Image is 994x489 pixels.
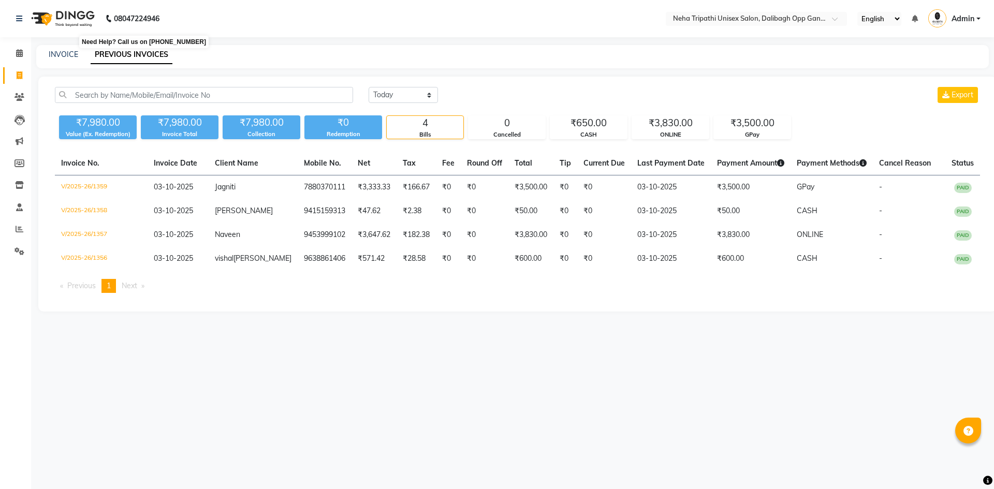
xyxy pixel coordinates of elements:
td: ₹0 [553,223,577,247]
span: Fee [442,158,455,168]
td: ₹0 [553,175,577,200]
span: PAID [954,206,972,217]
td: ₹0 [461,175,508,200]
td: ₹0 [553,247,577,271]
span: 03-10-2025 [154,254,193,263]
img: Admin [928,9,946,27]
td: ₹166.67 [397,175,436,200]
span: Payment Amount [717,158,784,168]
td: ₹600.00 [711,247,791,271]
td: ₹0 [577,223,631,247]
td: ₹50.00 [508,199,553,223]
td: ₹3,500.00 [711,175,791,200]
td: 03-10-2025 [631,175,711,200]
div: Redemption [304,130,382,139]
span: Export [952,90,973,99]
td: ₹182.38 [397,223,436,247]
b: 08047224946 [114,4,159,33]
td: ₹0 [553,199,577,223]
span: - [879,206,882,215]
span: Status [952,158,974,168]
td: ₹0 [436,199,461,223]
a: PREVIOUS INVOICES [91,46,172,64]
span: PAID [954,183,972,193]
div: 0 [469,116,545,130]
span: Net [358,158,370,168]
td: V/2025-26/1356 [55,247,148,271]
span: Tip [560,158,571,168]
span: Mobile No. [304,158,341,168]
td: ₹0 [461,223,508,247]
td: 9638861406 [298,247,352,271]
td: ₹0 [461,247,508,271]
div: Collection [223,130,300,139]
span: Jagniti [215,182,236,191]
iframe: chat widget [951,448,984,479]
div: ₹3,830.00 [632,116,709,130]
span: Cancel Reason [879,158,931,168]
span: GPay [797,182,814,191]
a: INVOICE [49,50,78,59]
span: Total [515,158,532,168]
td: 9415159313 [298,199,352,223]
td: ₹571.42 [352,247,397,271]
td: ₹0 [436,223,461,247]
td: 7880370111 [298,175,352,200]
span: Client Name [215,158,258,168]
span: vishal [215,254,233,263]
td: ₹0 [436,247,461,271]
span: 03-10-2025 [154,206,193,215]
span: Admin [952,13,974,24]
div: Invoice Total [141,130,218,139]
td: ₹0 [461,199,508,223]
span: 1 [107,281,111,290]
div: ₹7,980.00 [141,115,218,130]
span: Last Payment Date [637,158,705,168]
div: Value (Ex. Redemption) [59,130,137,139]
td: V/2025-26/1358 [55,199,148,223]
td: V/2025-26/1357 [55,223,148,247]
td: 03-10-2025 [631,199,711,223]
div: CASH [550,130,627,139]
td: ₹2.38 [397,199,436,223]
span: 03-10-2025 [154,182,193,191]
span: 03-10-2025 [154,230,193,239]
td: 9453999102 [298,223,352,247]
div: ONLINE [632,130,709,139]
td: ₹3,830.00 [711,223,791,247]
span: Round Off [467,158,502,168]
div: 4 [387,116,463,130]
td: ₹0 [577,199,631,223]
td: ₹0 [436,175,461,200]
span: [PERSON_NAME] [215,206,273,215]
td: ₹50.00 [711,199,791,223]
td: V/2025-26/1359 [55,175,148,200]
img: logo [26,4,97,33]
td: ₹3,500.00 [508,175,553,200]
td: 03-10-2025 [631,247,711,271]
span: - [879,254,882,263]
span: CASH [797,254,817,263]
td: ₹600.00 [508,247,553,271]
div: Cancelled [469,130,545,139]
span: PAID [954,230,972,241]
div: ₹7,980.00 [59,115,137,130]
span: Invoice Date [154,158,197,168]
span: [PERSON_NAME] [233,254,291,263]
td: ₹0 [577,247,631,271]
div: GPay [714,130,791,139]
div: ₹3,500.00 [714,116,791,130]
span: Next [122,281,137,290]
span: PAID [954,254,972,264]
td: 03-10-2025 [631,223,711,247]
input: Search by Name/Mobile/Email/Invoice No [55,87,353,103]
span: Previous [67,281,96,290]
td: ₹28.58 [397,247,436,271]
div: ₹650.00 [550,116,627,130]
span: Current Due [583,158,625,168]
span: CASH [797,206,817,215]
div: ₹0 [304,115,382,130]
span: Invoice No. [61,158,99,168]
div: ₹7,980.00 [223,115,300,130]
span: Tax [403,158,416,168]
